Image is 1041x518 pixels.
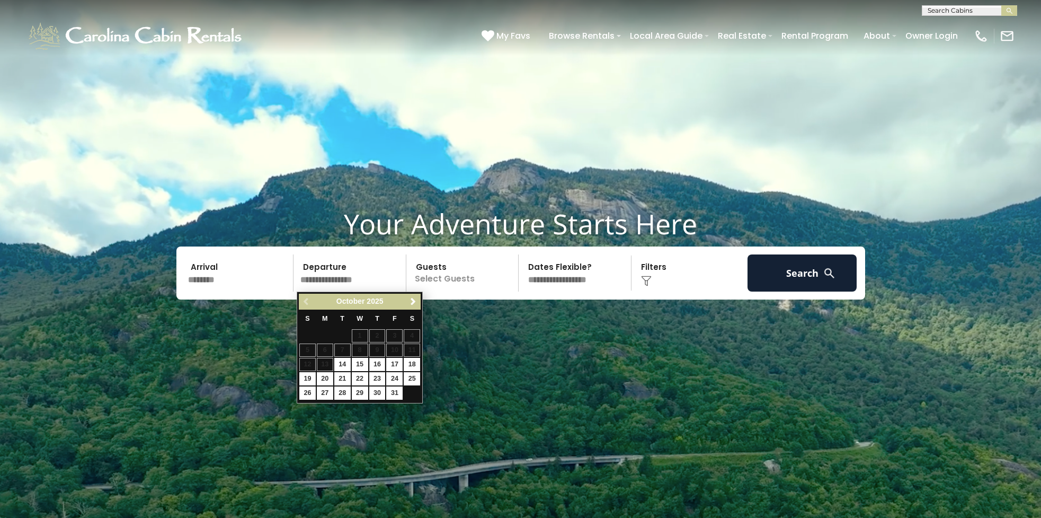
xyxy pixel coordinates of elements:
[1000,29,1015,43] img: mail-regular-white.png
[544,27,620,45] a: Browse Rentals
[352,358,368,371] a: 15
[299,387,316,400] a: 26
[713,27,771,45] a: Real Estate
[334,387,351,400] a: 28
[375,315,379,322] span: Thursday
[641,276,652,286] img: filter--v1.png
[340,315,344,322] span: Tuesday
[8,207,1033,240] h1: Your Adventure Starts Here
[410,315,414,322] span: Saturday
[357,315,363,322] span: Wednesday
[305,315,309,322] span: Sunday
[317,372,333,385] a: 20
[322,315,328,322] span: Monday
[369,387,386,400] a: 30
[386,372,403,385] a: 24
[352,372,368,385] a: 22
[858,27,895,45] a: About
[625,27,708,45] a: Local Area Guide
[974,29,989,43] img: phone-regular-white.png
[404,372,420,385] a: 25
[406,295,420,309] a: Next
[386,387,403,400] a: 31
[26,20,246,52] img: White-1-1-2.png
[299,372,316,385] a: 19
[334,372,351,385] a: 21
[317,387,333,400] a: 27
[410,254,519,292] p: Select Guests
[367,297,383,305] span: 2025
[823,267,836,280] img: search-regular-white.png
[334,358,351,371] a: 14
[386,358,403,371] a: 17
[409,297,417,306] span: Next
[352,387,368,400] a: 29
[482,29,533,43] a: My Favs
[336,297,365,305] span: October
[900,27,963,45] a: Owner Login
[369,358,386,371] a: 16
[393,315,397,322] span: Friday
[369,372,386,385] a: 23
[776,27,853,45] a: Rental Program
[496,29,530,42] span: My Favs
[404,358,420,371] a: 18
[748,254,857,292] button: Search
